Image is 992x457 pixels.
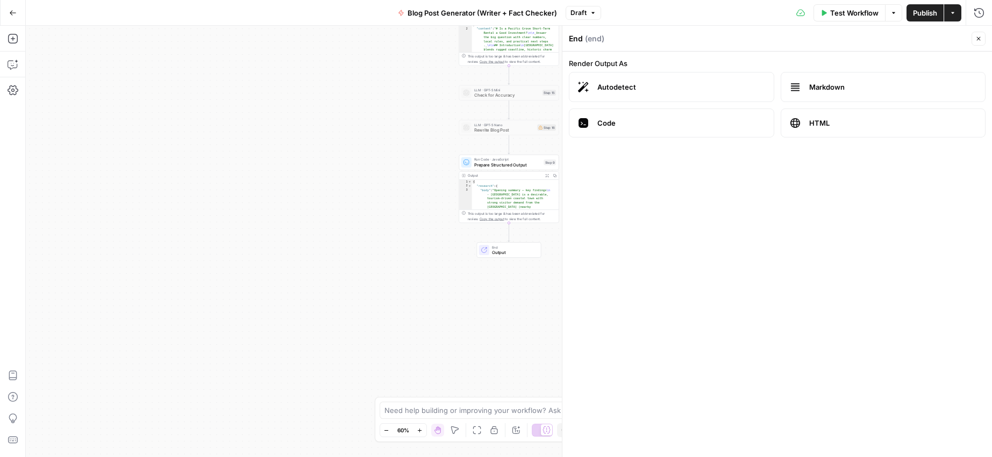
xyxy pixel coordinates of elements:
[459,242,559,258] div: EndOutput
[408,8,557,18] span: Blog Post Generator (Writer + Fact Checker)
[468,54,556,64] div: This output is too large & has been abbreviated for review. to view the full content.
[474,127,535,133] span: Rewrite Blog Post
[913,8,937,18] span: Publish
[468,173,541,178] div: Output
[508,135,510,154] g: Edge from step_16 to step_9
[397,426,409,434] span: 60%
[569,58,986,69] label: Render Output As
[830,8,879,18] span: Test Workflow
[474,162,541,168] span: Prepare Structured Output
[480,217,504,221] span: Copy the output
[459,155,559,223] div: Run Code · JavaScriptPrepare Structured OutputStep 9Output{ "research":{ "body":"Opening summary ...
[459,184,472,188] div: 2
[459,120,559,135] div: LLM · GPT-5 NanoRewrite Blog PostStep 16
[569,33,968,44] div: End
[459,85,559,100] div: LLM · GPT-5 MiniCheck for AccuracyStep 15
[480,60,504,63] span: Copy the output
[543,90,556,96] div: Step 15
[474,92,540,98] span: Check for Accuracy
[508,100,510,119] g: Edge from step_15 to step_16
[544,159,556,165] div: Step 9
[474,157,541,162] span: Run Code · JavaScript
[566,6,601,20] button: Draft
[492,244,536,250] span: End
[492,249,536,256] span: Output
[597,118,765,128] span: Code
[585,33,604,44] span: ( end )
[391,4,563,21] button: Blog Post Generator (Writer + Fact Checker)
[537,125,556,131] div: Step 16
[597,82,765,92] span: Autodetect
[570,8,587,18] span: Draft
[813,4,885,21] button: Test Workflow
[809,82,977,92] span: Markdown
[508,223,510,242] g: Edge from step_9 to end
[809,118,977,128] span: HTML
[474,122,535,127] span: LLM · GPT-5 Nano
[468,184,472,188] span: Toggle code folding, rows 2 through 4
[474,88,540,93] span: LLM · GPT-5 Mini
[508,66,510,84] g: Edge from step_18 to step_15
[459,180,472,184] div: 1
[468,211,556,221] div: This output is too large & has been abbreviated for review. to view the full content.
[907,4,944,21] button: Publish
[468,180,472,184] span: Toggle code folding, rows 1 through 5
